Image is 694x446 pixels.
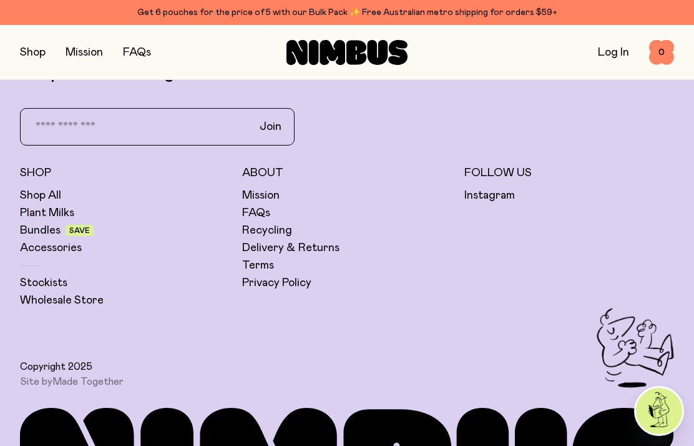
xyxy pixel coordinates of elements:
a: Terms [242,258,274,273]
h5: Shop [20,166,230,181]
a: FAQs [123,47,151,58]
a: Bundles [20,223,61,238]
h5: Follow Us [464,166,674,181]
a: Mission [242,188,280,203]
a: Log In [598,47,629,58]
a: Instagram [464,188,515,203]
div: Get 6 pouches for the price of 5 with our Bulk Pack ✨ Free Australian metro shipping for orders $59+ [20,5,674,20]
a: FAQs [242,206,270,221]
span: Join [260,119,281,134]
a: Privacy Policy [242,275,311,290]
span: Copyright 2025 [20,360,92,373]
a: Stockists [20,275,67,290]
a: Wholesale Store [20,293,104,308]
a: Delivery & Returns [242,240,340,255]
a: Made Together [52,377,124,387]
button: 0 [649,40,674,65]
img: agent [636,388,682,434]
a: Recycling [242,223,292,238]
button: Join [250,114,291,140]
a: Accessories [20,240,82,255]
a: Plant Milks [20,206,74,221]
span: Save [69,227,90,234]
a: Mission [66,47,103,58]
h5: About [242,166,452,181]
a: Shop All [20,188,61,203]
span: Site by [20,375,124,388]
